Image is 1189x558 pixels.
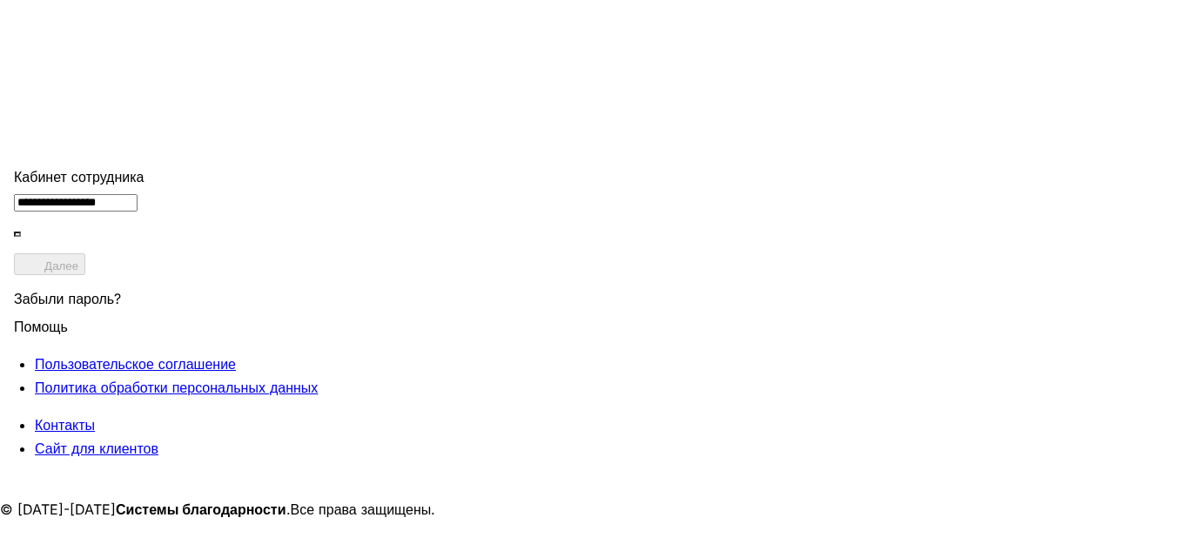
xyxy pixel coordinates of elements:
span: Сайт для клиентов [35,440,158,457]
div: Забыли пароль? [14,277,378,315]
span: Помощь [14,307,68,335]
span: Пользовательское соглашение [35,355,236,373]
strong: Системы благодарности [116,501,286,518]
div: Кабинет сотрудника [14,165,378,189]
span: Все права защищены. [291,501,436,518]
button: Далее [14,253,85,275]
span: Контакты [35,416,95,434]
span: Политика обработки персональных данных [35,379,318,396]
